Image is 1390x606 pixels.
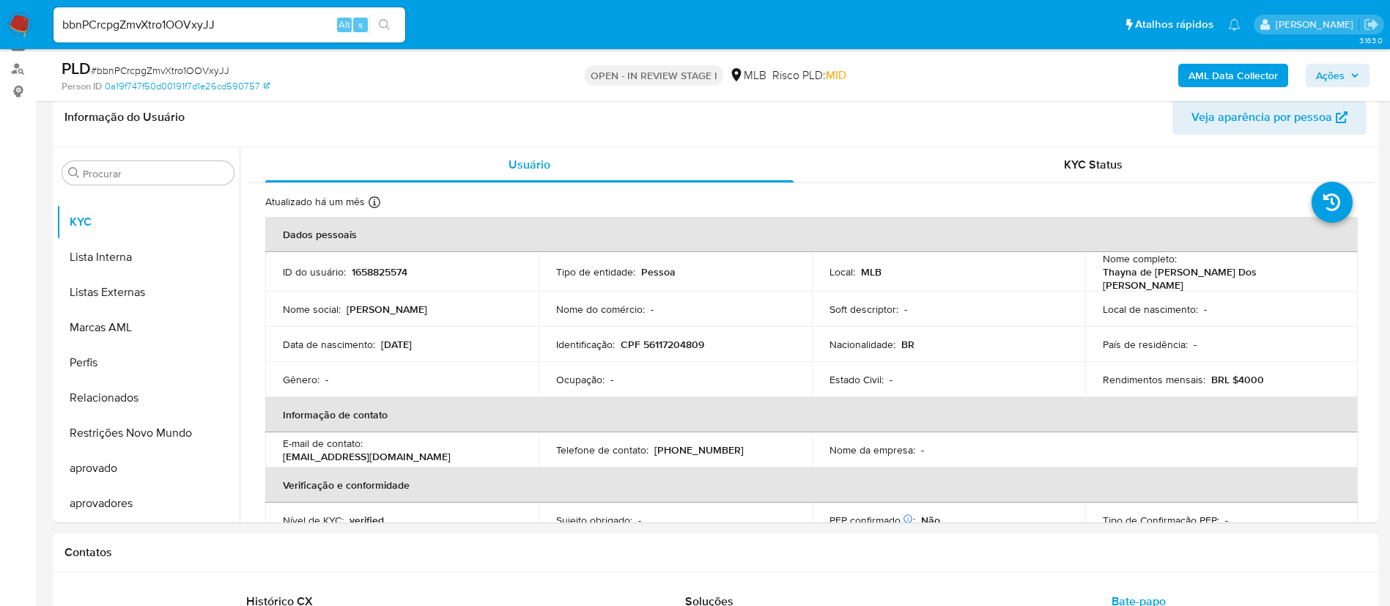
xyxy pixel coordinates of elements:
[369,15,399,35] button: search-icon
[105,80,270,93] a: 0a19f747f50d00191f7d1e26cd590757
[1103,252,1177,265] p: Nome completo :
[1103,303,1198,316] p: Local de nascimento :
[283,265,346,278] p: ID do usuário :
[265,217,1358,252] th: Dados pessoais
[91,63,229,78] span: # bbnPCrcpgZmvXtro1OOVxyJJ
[56,240,240,275] button: Lista Interna
[381,338,412,351] p: [DATE]
[610,373,613,386] p: -
[556,443,648,457] p: Telefone de contato :
[556,373,605,386] p: Ocupação :
[772,67,846,84] span: Risco PLD:
[283,373,319,386] p: Gênero :
[358,18,363,32] span: s
[64,110,185,125] h1: Informação do Usuário
[829,514,915,527] p: PEP confirmado :
[56,451,240,486] button: aprovado
[283,338,375,351] p: Data de nascimento :
[56,204,240,240] button: KYC
[1276,18,1358,32] p: adriano.brito@mercadolivre.com
[62,56,91,80] b: PLD
[350,514,384,527] p: verified
[651,303,654,316] p: -
[56,415,240,451] button: Restrições Novo Mundo
[56,345,240,380] button: Perfis
[64,545,1367,560] h1: Contatos
[56,275,240,310] button: Listas Externas
[1191,100,1332,135] span: Veja aparência por pessoa
[1103,514,1219,527] p: Tipo de Confirmação PEP :
[283,303,341,316] p: Nome social :
[283,437,363,450] p: E-mail de contato :
[265,468,1358,503] th: Verificação e conformidade
[829,338,895,351] p: Nacionalidade :
[729,67,766,84] div: MLB
[325,373,328,386] p: -
[339,18,350,32] span: Alt
[1316,64,1345,87] span: Ações
[1103,338,1188,351] p: País de residência :
[621,338,704,351] p: CPF 56117204809
[585,65,723,86] p: OPEN - IN REVIEW STAGE I
[62,80,102,93] b: Person ID
[1204,303,1207,316] p: -
[283,514,344,527] p: Nível de KYC :
[904,303,907,316] p: -
[826,67,846,84] span: MID
[265,195,365,209] p: Atualizado há um mês
[921,443,924,457] p: -
[829,303,898,316] p: Soft descriptor :
[347,303,427,316] p: [PERSON_NAME]
[556,338,615,351] p: Identificação :
[556,514,632,527] p: Sujeito obrigado :
[556,303,645,316] p: Nome do comércio :
[1364,17,1379,32] a: Sair
[1188,64,1278,87] b: AML Data Collector
[1225,514,1228,527] p: -
[1359,34,1383,46] span: 3.163.0
[1211,373,1264,386] p: BRL $4000
[829,373,884,386] p: Estado Civil :
[890,373,892,386] p: -
[509,156,550,173] span: Usuário
[1228,18,1241,31] a: Notificações
[638,514,641,527] p: -
[56,486,240,521] button: aprovadores
[352,265,407,278] p: 1658825574
[861,265,881,278] p: MLB
[829,443,915,457] p: Nome da empresa :
[56,310,240,345] button: Marcas AML
[921,514,940,527] p: Não
[901,338,914,351] p: BR
[53,15,405,34] input: Pesquise usuários ou casos...
[654,443,744,457] p: [PHONE_NUMBER]
[641,265,676,278] p: Pessoa
[1103,265,1335,292] p: Thayna de [PERSON_NAME] Dos [PERSON_NAME]
[68,167,80,179] button: Procurar
[556,265,635,278] p: Tipo de entidade :
[1172,100,1367,135] button: Veja aparência por pessoa
[1306,64,1369,87] button: Ações
[1135,17,1213,32] span: Atalhos rápidos
[1064,156,1123,173] span: KYC Status
[829,265,855,278] p: Local :
[283,450,451,463] p: [EMAIL_ADDRESS][DOMAIN_NAME]
[1103,373,1205,386] p: Rendimentos mensais :
[1178,64,1288,87] button: AML Data Collector
[83,167,228,180] input: Procurar
[56,380,240,415] button: Relacionados
[265,397,1358,432] th: Informação de contato
[1194,338,1197,351] p: -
